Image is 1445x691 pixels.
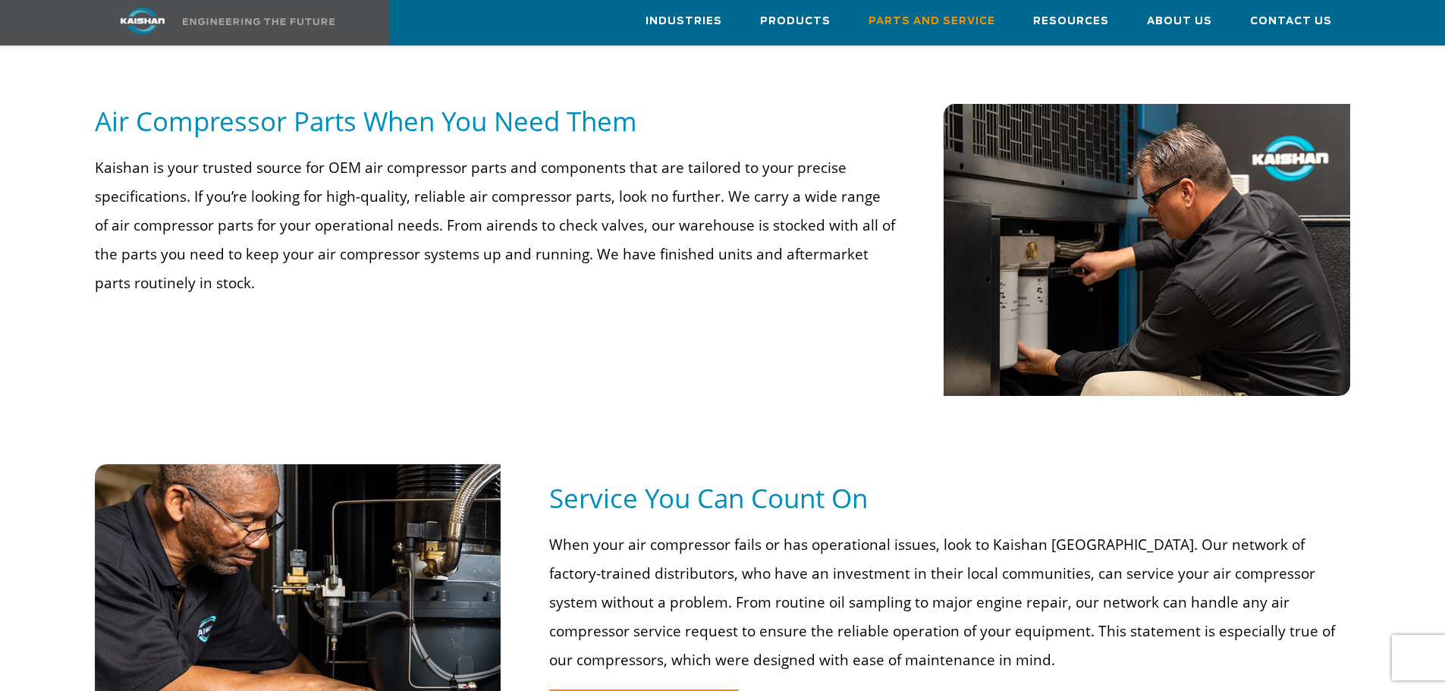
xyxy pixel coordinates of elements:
img: kaishan logo [86,8,199,34]
a: Contact Us [1250,1,1332,42]
a: Products [760,1,831,42]
a: Resources [1033,1,1109,42]
img: Engineering the future [183,18,335,25]
a: Parts and Service [869,1,995,42]
h5: Service You Can Count On [549,481,1350,515]
span: Contact Us [1250,13,1332,30]
img: kaishan employee [944,104,1351,396]
span: Parts and Service [869,13,995,30]
span: Resources [1033,13,1109,30]
a: About Us [1147,1,1212,42]
p: Kaishan is your trusted source for OEM air compressor parts and components that are tailored to y... [95,153,896,297]
span: About Us [1147,13,1212,30]
h5: Air Compressor Parts When You Need Them [95,104,896,138]
a: Industries [646,1,722,42]
p: When your air compressor fails or has operational issues, look to Kaishan [GEOGRAPHIC_DATA]. Our ... [549,530,1340,674]
span: Products [760,13,831,30]
span: Industries [646,13,722,30]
